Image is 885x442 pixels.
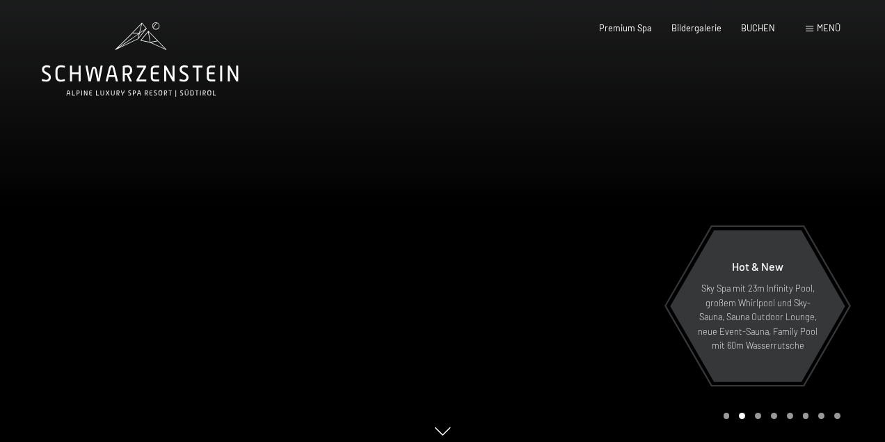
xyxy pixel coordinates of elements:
[818,413,824,419] div: Carousel Page 7
[669,230,846,383] a: Hot & New Sky Spa mit 23m Infinity Pool, großem Whirlpool und Sky-Sauna, Sauna Outdoor Lounge, ne...
[739,413,745,419] div: Carousel Page 2 (Current Slide)
[732,260,783,273] span: Hot & New
[771,413,777,419] div: Carousel Page 4
[741,22,775,33] a: BUCHEN
[755,413,761,419] div: Carousel Page 3
[697,281,818,352] p: Sky Spa mit 23m Infinity Pool, großem Whirlpool und Sky-Sauna, Sauna Outdoor Lounge, neue Event-S...
[724,413,730,419] div: Carousel Page 1
[671,22,721,33] a: Bildergalerie
[787,413,793,419] div: Carousel Page 5
[803,413,809,419] div: Carousel Page 6
[834,413,840,419] div: Carousel Page 8
[719,413,840,419] div: Carousel Pagination
[817,22,840,33] span: Menü
[599,22,652,33] a: Premium Spa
